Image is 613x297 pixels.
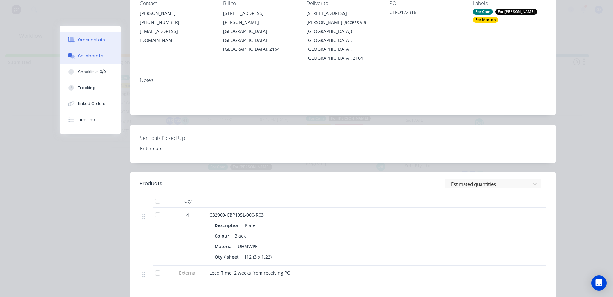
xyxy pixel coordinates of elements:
div: Colour [215,231,232,240]
div: PO [390,0,463,6]
button: Tracking [60,80,121,96]
div: Deliver to [306,0,380,6]
div: [EMAIL_ADDRESS][DOMAIN_NAME] [140,27,213,45]
div: [STREET_ADDRESS][PERSON_NAME] [223,9,296,27]
button: Checklists 0/0 [60,64,121,80]
input: Enter date [136,143,215,153]
button: Timeline [60,112,121,128]
div: Black [232,231,248,240]
label: Sent out/ Picked Up [140,134,220,142]
div: For Marton [473,17,498,23]
div: Qty / sheet [215,252,241,262]
div: Checklists 0/0 [78,69,106,75]
div: UHMWPE [235,242,260,251]
span: C32900-CBP105L-000-R03 [209,212,264,218]
div: [PERSON_NAME][PHONE_NUMBER][EMAIL_ADDRESS][DOMAIN_NAME] [140,9,213,45]
span: Lead Time: 2 weeks from receiving PO [209,270,291,276]
div: [STREET_ADDRESS][PERSON_NAME][GEOGRAPHIC_DATA], [GEOGRAPHIC_DATA], [GEOGRAPHIC_DATA], 2164 [223,9,296,54]
div: [PERSON_NAME] [140,9,213,18]
div: C1PO172316 [390,9,463,18]
button: Collaborate [60,48,121,64]
div: Order details [78,37,105,43]
div: [STREET_ADDRESS][PERSON_NAME] (access via [GEOGRAPHIC_DATA])[GEOGRAPHIC_DATA], [GEOGRAPHIC_DATA],... [306,9,380,63]
div: Contact [140,0,213,6]
div: Labels [473,0,546,6]
button: Order details [60,32,121,48]
div: Material [215,242,235,251]
div: For Cam [473,9,493,15]
div: Bill to [223,0,296,6]
div: [STREET_ADDRESS][PERSON_NAME] (access via [GEOGRAPHIC_DATA]) [306,9,380,36]
div: Tracking [78,85,95,91]
div: [PHONE_NUMBER] [140,18,213,27]
button: Linked Orders [60,96,121,112]
span: External [171,270,204,276]
div: Notes [140,77,546,83]
div: [GEOGRAPHIC_DATA], [GEOGRAPHIC_DATA], [GEOGRAPHIC_DATA], 2164 [306,36,380,63]
div: For [PERSON_NAME] [495,9,537,15]
span: 4 [186,211,189,218]
div: Plate [242,221,258,230]
div: Products [140,180,162,187]
div: Open Intercom Messenger [591,275,607,291]
div: Timeline [78,117,95,123]
div: 112 (3 x 1.22) [241,252,274,262]
div: Collaborate [78,53,103,59]
div: Qty [169,195,207,208]
div: Description [215,221,242,230]
div: [GEOGRAPHIC_DATA], [GEOGRAPHIC_DATA], [GEOGRAPHIC_DATA], 2164 [223,27,296,54]
div: Linked Orders [78,101,105,107]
